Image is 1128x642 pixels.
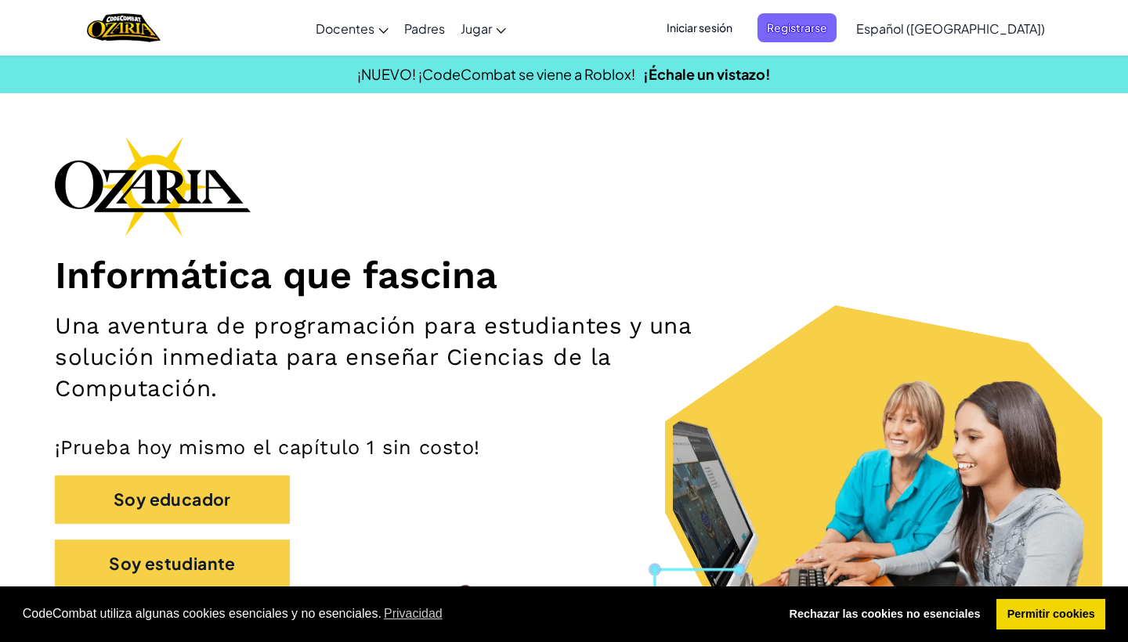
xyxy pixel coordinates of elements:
a: learn more about cookies [381,602,445,626]
span: Docentes [316,20,374,37]
p: ¡Prueba hoy mismo el capítulo 1 sin costo! [55,435,1073,460]
button: Registrarse [757,13,837,42]
button: Soy educador [55,475,290,524]
a: Jugar [453,7,514,49]
a: Padres [396,7,453,49]
a: allow cookies [996,599,1105,630]
img: Ozaria branding logo [55,136,251,236]
span: CodeCombat utiliza algunas cookies esenciales y no esenciales. [23,602,766,626]
a: ¡Échale un vistazo! [643,65,771,83]
span: ¡NUEVO! ¡CodeCombat se viene a Roblox! [357,65,635,83]
button: Iniciar sesión [657,13,742,42]
a: Docentes [308,7,396,49]
h1: Informática que fascina [55,252,1073,298]
span: Jugar [461,20,492,37]
a: deny cookies [779,599,991,630]
button: Soy estudiante [55,539,290,588]
h2: Una aventura de programación para estudiantes y una solución inmediata para enseñar Ciencias de l... [55,310,737,404]
a: Ozaria by CodeCombat logo [87,12,160,44]
a: Español ([GEOGRAPHIC_DATA]) [848,7,1053,49]
span: Español ([GEOGRAPHIC_DATA]) [856,20,1045,37]
img: Home [87,12,160,44]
